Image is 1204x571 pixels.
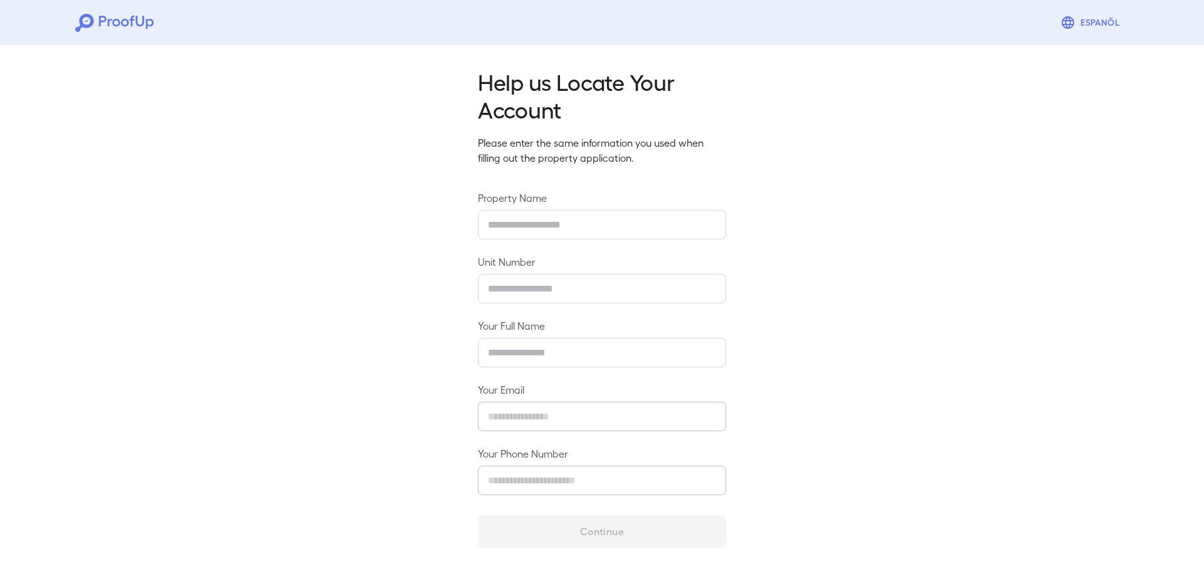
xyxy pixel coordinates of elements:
[478,446,726,461] label: Your Phone Number
[478,318,726,333] label: Your Full Name
[478,191,726,205] label: Property Name
[478,68,726,123] h2: Help us Locate Your Account
[478,382,726,397] label: Your Email
[478,135,726,165] p: Please enter the same information you used when filling out the property application.
[1055,10,1129,35] button: Espanõl
[478,254,726,269] label: Unit Number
